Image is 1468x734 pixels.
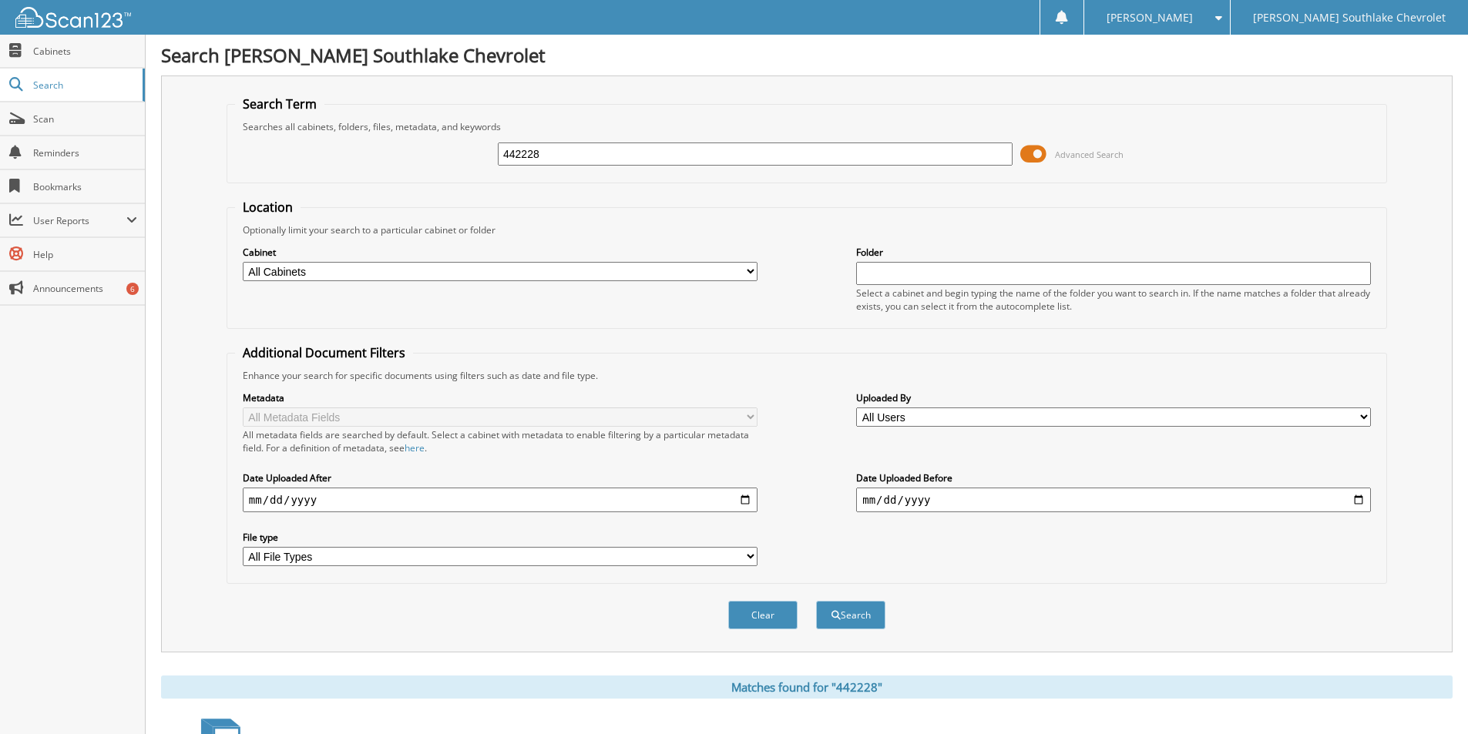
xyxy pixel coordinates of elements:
label: Date Uploaded After [243,471,758,484]
div: Searches all cabinets, folders, files, metadata, and keywords [235,120,1379,133]
div: Optionally limit your search to a particular cabinet or folder [235,223,1379,236]
button: Search [816,601,885,629]
label: Folder [856,246,1371,259]
span: Bookmarks [33,180,137,193]
span: Cabinets [33,45,137,58]
a: here [405,441,425,454]
span: Advanced Search [1055,149,1124,160]
span: Scan [33,112,137,126]
label: Metadata [243,391,758,404]
span: Announcements [33,282,137,295]
input: end [856,488,1371,512]
span: [PERSON_NAME] [1107,13,1193,22]
span: User Reports [33,214,126,227]
button: Clear [728,601,798,629]
legend: Location [235,199,301,216]
legend: Search Term [235,96,324,112]
div: Matches found for "442228" [161,675,1453,699]
div: 6 [126,283,139,295]
label: Date Uploaded Before [856,471,1371,484]
div: Select a cabinet and begin typing the name of the folder you want to search in. If the name match... [856,287,1371,313]
span: Search [33,79,135,92]
span: Help [33,248,137,261]
span: Reminders [33,146,137,159]
legend: Additional Document Filters [235,344,413,361]
img: scan123-logo-white.svg [15,7,131,28]
span: [PERSON_NAME] Southlake Chevrolet [1253,13,1446,22]
h1: Search [PERSON_NAME] Southlake Chevrolet [161,42,1453,68]
div: Enhance your search for specific documents using filters such as date and file type. [235,369,1379,382]
input: start [243,488,758,512]
div: All metadata fields are searched by default. Select a cabinet with metadata to enable filtering b... [243,428,758,454]
label: File type [243,531,758,544]
label: Uploaded By [856,391,1371,404]
label: Cabinet [243,246,758,259]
